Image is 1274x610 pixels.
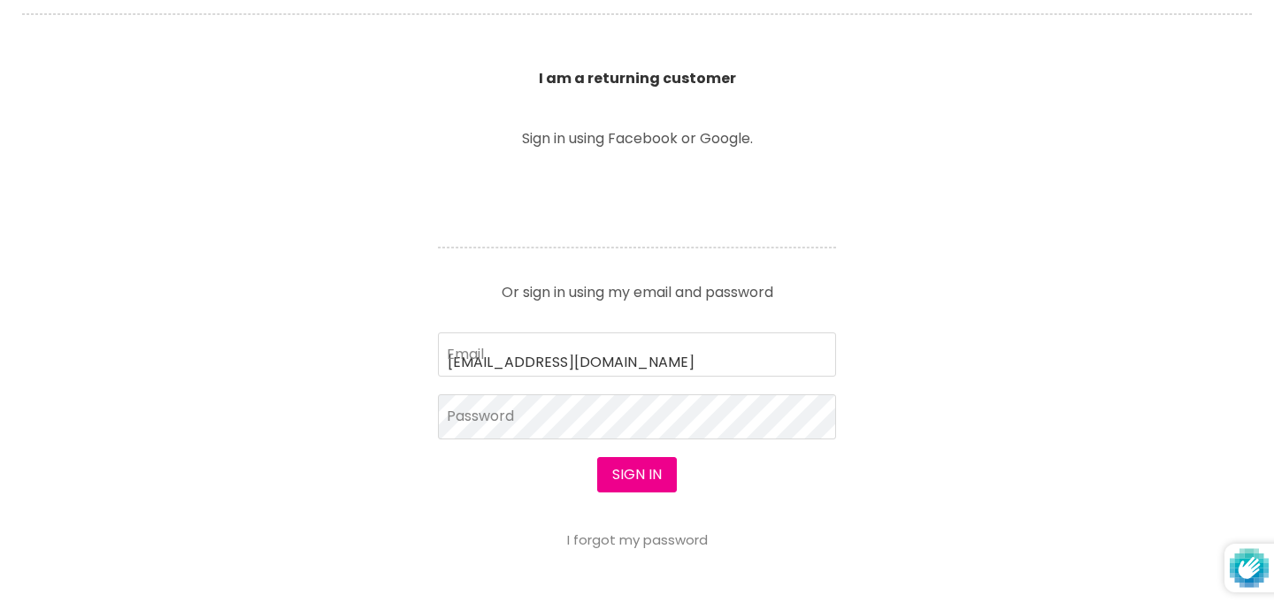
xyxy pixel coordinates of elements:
p: Sign in using Facebook or Google. [438,132,836,146]
iframe: Social Login Buttons [438,171,836,219]
p: Or sign in using my email and password [438,271,836,300]
img: Protected by hCaptcha [1230,544,1269,592]
button: Sign in [597,457,677,492]
b: I am a returning customer [539,68,736,88]
a: I forgot my password [567,530,708,549]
